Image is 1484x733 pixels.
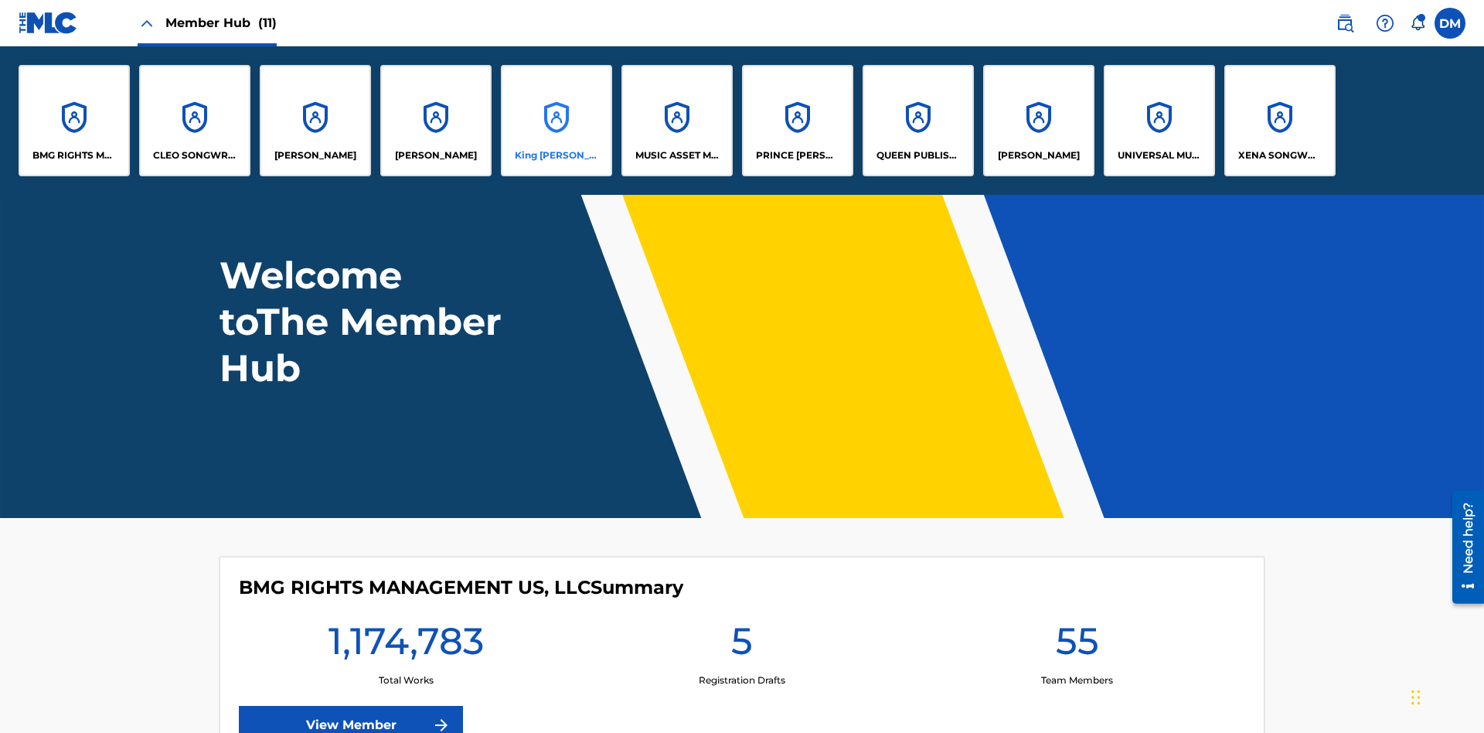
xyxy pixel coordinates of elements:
p: PRINCE MCTESTERSON [756,148,840,162]
h1: 55 [1056,618,1099,673]
span: Member Hub [165,14,277,32]
a: AccountsPRINCE [PERSON_NAME] [742,65,853,176]
h1: 1,174,783 [328,618,484,673]
p: BMG RIGHTS MANAGEMENT US, LLC [32,148,117,162]
p: RONALD MCTESTERSON [998,148,1080,162]
span: (11) [258,15,277,30]
p: CLEO SONGWRITER [153,148,237,162]
h1: 5 [731,618,753,673]
p: Team Members [1041,673,1113,687]
p: XENA SONGWRITER [1238,148,1322,162]
iframe: Chat Widget [1407,659,1484,733]
div: User Menu [1435,8,1465,39]
img: help [1376,14,1394,32]
h1: Welcome to The Member Hub [220,252,509,391]
p: EYAMA MCSINGER [395,148,477,162]
a: AccountsKing [PERSON_NAME] [501,65,612,176]
div: Drag [1411,674,1421,721]
p: UNIVERSAL MUSIC PUB GROUP [1118,148,1202,162]
p: MUSIC ASSET MANAGEMENT (MAM) [635,148,720,162]
a: AccountsUNIVERSAL MUSIC PUB GROUP [1104,65,1215,176]
a: AccountsCLEO SONGWRITER [139,65,250,176]
img: search [1336,14,1354,32]
p: Registration Drafts [699,673,785,687]
a: Accounts[PERSON_NAME] [260,65,371,176]
img: Close [138,14,156,32]
a: AccountsXENA SONGWRITER [1224,65,1336,176]
a: Public Search [1329,8,1360,39]
a: AccountsMUSIC ASSET MANAGEMENT (MAM) [621,65,733,176]
img: MLC Logo [19,12,78,34]
div: Help [1370,8,1401,39]
div: Notifications [1410,15,1425,31]
h4: BMG RIGHTS MANAGEMENT US, LLC [239,576,683,599]
a: Accounts[PERSON_NAME] [983,65,1094,176]
a: AccountsQUEEN PUBLISHA [863,65,974,176]
p: Total Works [379,673,434,687]
iframe: Resource Center [1441,485,1484,612]
p: ELVIS COSTELLO [274,148,356,162]
p: QUEEN PUBLISHA [876,148,961,162]
p: King McTesterson [515,148,599,162]
a: Accounts[PERSON_NAME] [380,65,492,176]
a: AccountsBMG RIGHTS MANAGEMENT US, LLC [19,65,130,176]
